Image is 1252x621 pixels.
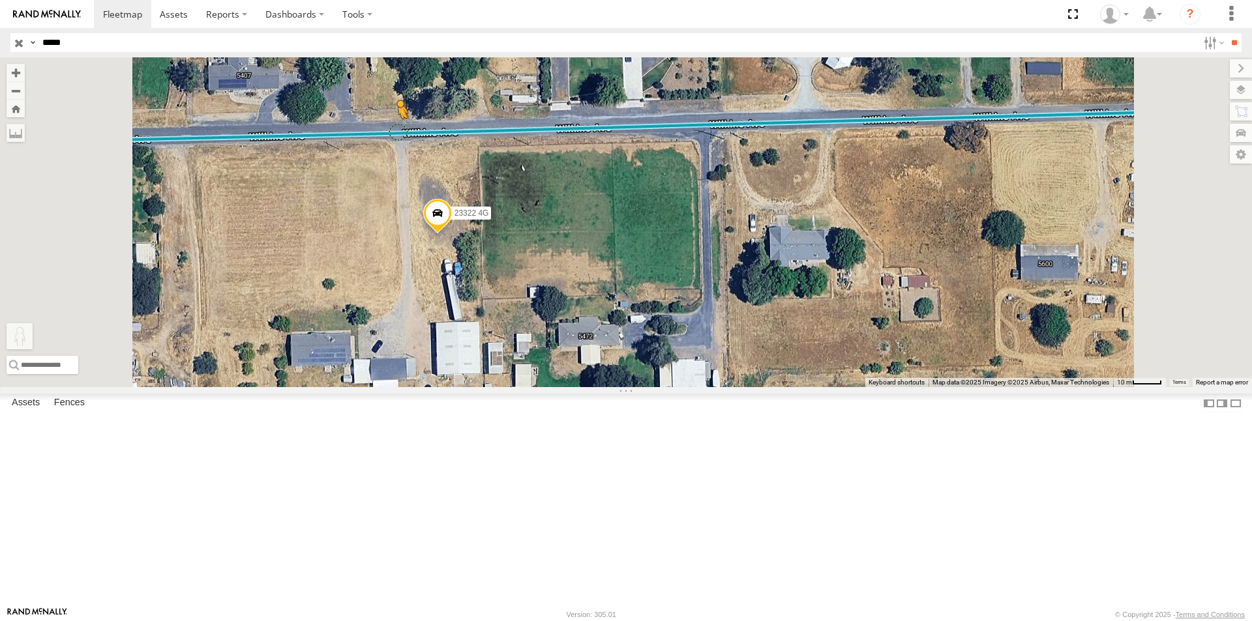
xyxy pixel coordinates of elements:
i: ? [1180,4,1200,25]
button: Zoom in [7,64,25,81]
button: Keyboard shortcuts [869,378,925,387]
label: Assets [5,394,46,412]
a: Terms [1172,379,1186,384]
img: rand-logo.svg [13,10,81,19]
a: Visit our Website [7,608,67,621]
button: Map Scale: 10 m per 42 pixels [1113,378,1166,387]
span: Map data ©2025 Imagery ©2025 Airbus, Maxar Technologies [932,379,1109,386]
span: 10 m [1117,379,1132,386]
label: Measure [7,124,25,142]
label: Fences [48,394,91,412]
label: Dock Summary Table to the Right [1215,394,1229,412]
label: Search Filter Options [1199,33,1227,52]
button: Drag Pegman onto the map to open Street View [7,323,33,349]
label: Search Query [27,33,38,52]
button: Zoom Home [7,100,25,117]
div: Andres Calderon [1095,5,1133,24]
span: 23322 4G [455,209,489,218]
label: Hide Summary Table [1229,394,1242,412]
div: © Copyright 2025 - [1115,611,1245,618]
button: Zoom out [7,81,25,100]
label: Map Settings [1230,145,1252,164]
a: Terms and Conditions [1176,611,1245,618]
div: Version: 305.01 [567,611,616,618]
label: Dock Summary Table to the Left [1202,394,1215,412]
a: Report a map error [1196,379,1248,386]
